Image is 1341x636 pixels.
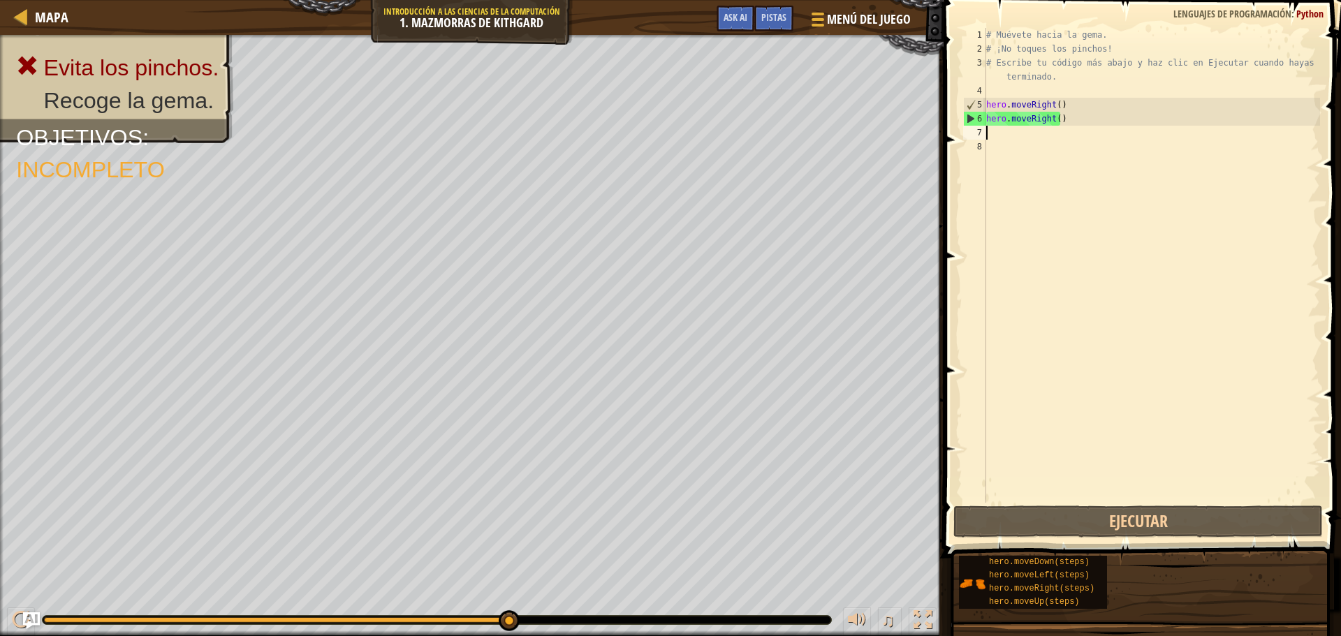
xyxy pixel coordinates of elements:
[16,124,142,149] span: Objetivos
[909,607,937,636] button: Cambia a pantalla completa.
[761,10,786,24] span: Pistas
[964,112,986,126] div: 6
[142,124,149,149] span: :
[963,84,986,98] div: 4
[989,570,1090,580] span: hero.moveLeft(steps)
[953,505,1323,538] button: Ejecutar
[989,557,1090,567] span: hero.moveDown(steps)
[964,98,986,112] div: 5
[843,607,871,636] button: Ajustar el volúmen
[23,612,40,629] button: Ask AI
[724,10,747,24] span: Ask AI
[963,42,986,56] div: 2
[959,570,985,597] img: portrait.png
[881,609,895,630] span: ♫
[1173,7,1291,20] span: Lenguajes de programación
[1296,7,1324,20] span: Python
[827,10,911,29] span: Menú del Juego
[963,126,986,140] div: 7
[963,140,986,154] div: 8
[989,584,1094,593] span: hero.moveRight(steps)
[1291,7,1296,20] span: :
[989,597,1080,607] span: hero.moveUp(steps)
[963,28,986,42] div: 1
[35,8,68,27] span: Mapa
[43,87,214,112] span: Recoge la gema.
[717,6,754,31] button: Ask AI
[7,607,35,636] button: Ctrl + P: Play
[43,55,219,80] span: Evita los pinchos.
[878,607,902,636] button: ♫
[16,52,219,84] li: Evita los pinchos.
[16,156,165,182] span: Incompleto
[800,6,919,38] button: Menú del Juego
[28,8,68,27] a: Mapa
[16,84,219,117] li: Recoge la gema.
[963,56,986,84] div: 3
